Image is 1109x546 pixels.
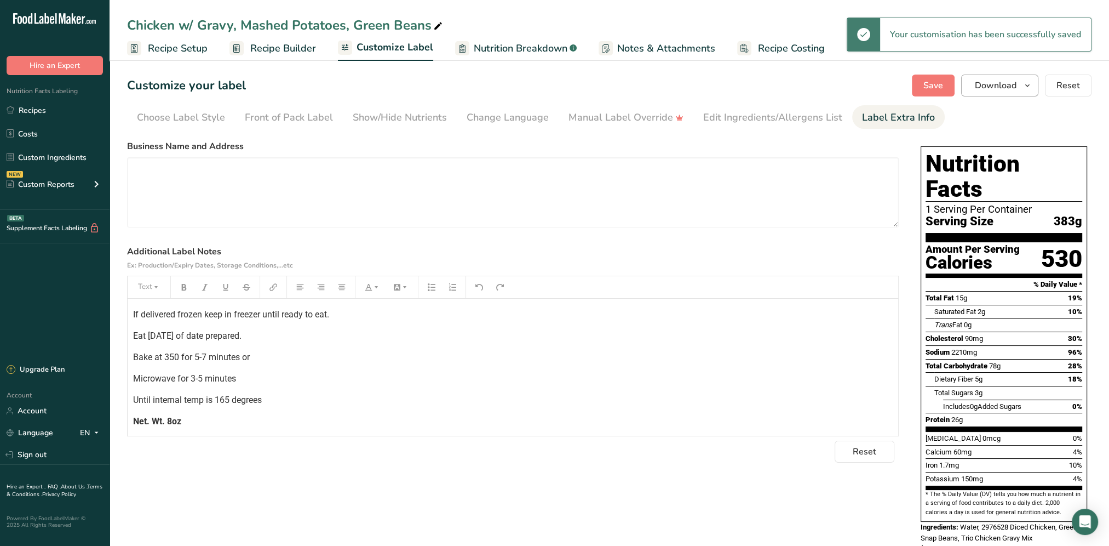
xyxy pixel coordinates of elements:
[926,244,1020,255] div: Amount Per Serving
[1068,348,1082,356] span: 96%
[1041,244,1082,274] div: 530
[926,278,1082,291] section: % Daily Value *
[245,110,333,125] div: Front of Pack Label
[127,36,208,61] a: Recipe Setup
[7,483,102,498] a: Terms & Conditions .
[455,36,577,61] a: Nutrition Breakdown
[965,334,983,343] span: 90mg
[975,79,1016,92] span: Download
[1068,308,1082,316] span: 10%
[80,426,103,440] div: EN
[961,475,983,483] span: 150mg
[982,434,1001,442] span: 0mcg
[926,334,963,343] span: Cholesterol
[127,261,293,270] span: Ex: Production/Expiry Dates, Storage Conditions,...etc
[923,79,943,92] span: Save
[7,483,45,491] a: Hire an Expert .
[934,308,976,316] span: Saturated Fat
[127,77,246,95] h1: Customize your label
[934,321,962,329] span: Fat
[926,448,952,456] span: Calcium
[951,348,977,356] span: 2210mg
[133,416,181,426] span: Net. Wt. 8oz
[926,461,938,469] span: Iron
[862,110,935,125] div: Label Extra Info
[1068,362,1082,370] span: 28%
[1068,294,1082,302] span: 19%
[48,483,61,491] a: FAQ .
[737,36,825,61] a: Recipe Costing
[61,483,87,491] a: About Us .
[127,15,445,35] div: Chicken w/ Gravy, Mashed Potatoes, Green Beans
[956,294,967,302] span: 15g
[133,352,250,362] span: Bake at 350 for 5-7 minutes or
[975,389,982,397] span: 3g
[1069,461,1082,469] span: 10%
[978,308,985,316] span: 2g
[943,402,1021,411] span: Includes Added Sugars
[7,515,103,528] div: Powered By FoodLabelMaker © 2025 All Rights Reserved
[1068,375,1082,383] span: 18%
[7,56,103,75] button: Hire an Expert
[474,41,567,56] span: Nutrition Breakdown
[229,36,316,61] a: Recipe Builder
[926,151,1082,202] h1: Nutrition Facts
[148,41,208,56] span: Recipe Setup
[1073,434,1082,442] span: 0%
[353,110,447,125] div: Show/Hide Nutrients
[926,204,1082,215] div: 1 Serving Per Container
[926,416,950,424] span: Protein
[7,171,23,178] div: NEW
[42,491,76,498] a: Privacy Policy
[926,362,987,370] span: Total Carbohydrate
[926,215,993,229] span: Serving Size
[934,375,973,383] span: Dietary Fiber
[934,321,952,329] i: Trans
[953,448,972,456] span: 60mg
[1073,475,1082,483] span: 4%
[926,255,1020,271] div: Calories
[1056,79,1080,92] span: Reset
[926,490,1082,517] section: * The % Daily Value (DV) tells you how much a nutrient in a serving of food contributes to a dail...
[133,331,242,341] span: Eat [DATE] of date prepared.
[7,423,53,442] a: Language
[127,245,899,271] label: Additional Label Notes
[758,41,825,56] span: Recipe Costing
[989,362,1001,370] span: 78g
[880,18,1091,51] div: Your customisation has been successfully saved
[467,110,549,125] div: Change Language
[617,41,715,56] span: Notes & Attachments
[250,41,316,56] span: Recipe Builder
[7,215,24,221] div: BETA
[939,461,959,469] span: 1.7mg
[7,365,65,376] div: Upgrade Plan
[926,475,959,483] span: Potassium
[127,140,899,153] label: Business Name and Address
[133,309,329,320] span: If delivered frozen keep in freezer until ready to eat.
[912,75,955,96] button: Save
[921,523,958,531] span: Ingredients:
[951,416,963,424] span: 26g
[137,110,225,125] div: Choose Label Style
[975,375,982,383] span: 5g
[133,373,236,384] span: Microwave for 3-5 minutes
[926,294,954,302] span: Total Fat
[357,40,433,55] span: Customize Label
[961,75,1038,96] button: Download
[1054,215,1082,229] span: 383g
[133,278,165,296] button: Text
[703,110,842,125] div: Edit Ingredients/Allergens List
[599,36,715,61] a: Notes & Attachments
[1068,334,1082,343] span: 30%
[1072,402,1082,411] span: 0%
[926,348,950,356] span: Sodium
[835,441,894,463] button: Reset
[926,434,981,442] span: [MEDICAL_DATA]
[568,110,683,125] div: Manual Label Override
[338,35,433,61] a: Customize Label
[1073,448,1082,456] span: 4%
[1045,75,1091,96] button: Reset
[970,402,978,411] span: 0g
[7,179,74,190] div: Custom Reports
[964,321,972,329] span: 0g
